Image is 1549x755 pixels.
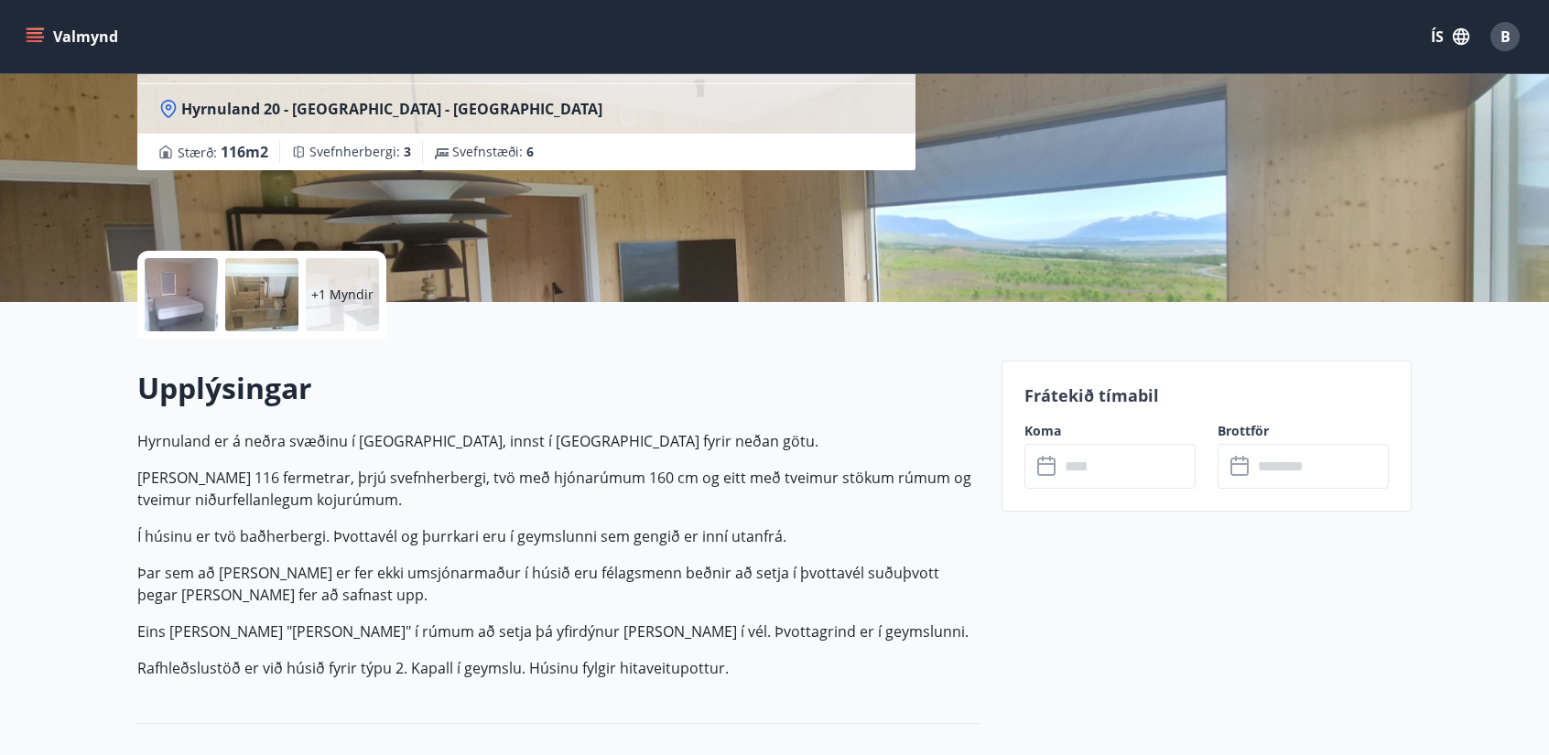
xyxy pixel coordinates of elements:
span: Svefnstæði : [452,143,534,161]
p: Rafhleðslustöð er við húsið fyrir týpu 2. Kapall í geymslu. Húsinu fylgir hitaveitupottur. [137,657,980,679]
span: 116 m2 [221,142,268,162]
button: menu [22,20,125,53]
span: 6 [526,143,534,160]
p: Eins [PERSON_NAME] "[PERSON_NAME]" í rúmum að setja þá yfirdýnur [PERSON_NAME] í vél. Þvottagrind... [137,620,980,642]
span: Stærð : [178,141,268,163]
button: ÍS [1421,20,1479,53]
h2: Upplýsingar [137,368,980,408]
span: B [1500,27,1511,47]
label: Koma [1024,422,1196,440]
span: Hyrnuland 20 - [GEOGRAPHIC_DATA] - [GEOGRAPHIC_DATA] [181,99,602,119]
p: +1 Myndir [311,286,374,304]
p: Þar sem að [PERSON_NAME] er fer ekki umsjónarmaður í húsið eru félagsmenn beðnir að setja í þvott... [137,562,980,606]
p: Hyrnuland er á neðra svæðinu í [GEOGRAPHIC_DATA], innst í [GEOGRAPHIC_DATA] fyrir neðan götu. [137,430,980,452]
label: Brottför [1218,422,1389,440]
span: 3 [404,143,411,160]
button: B [1483,15,1527,59]
p: [PERSON_NAME] 116 fermetrar, þrjú svefnherbergi, tvö með hjónarúmum 160 cm og eitt með tveimur st... [137,467,980,511]
span: Svefnherbergi : [309,143,411,161]
p: Frátekið tímabil [1024,383,1389,407]
p: Í húsinu er tvö baðherbergi. Þvottavél og þurrkari eru í geymslunni sem gengið er inní utanfrá. [137,525,980,547]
